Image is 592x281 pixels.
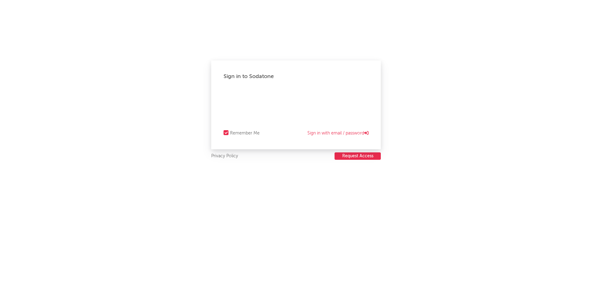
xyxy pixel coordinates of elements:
[230,130,260,137] div: Remember Me
[335,152,381,160] button: Request Access
[224,73,368,80] div: Sign in to Sodatone
[307,130,368,137] a: Sign in with email / password
[211,152,238,160] a: Privacy Policy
